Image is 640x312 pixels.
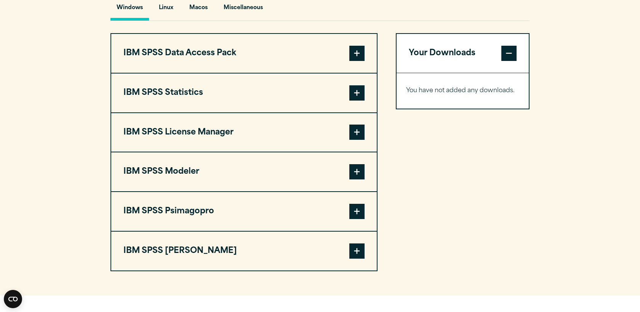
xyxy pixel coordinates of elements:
[406,85,519,96] p: You have not added any downloads.
[397,73,529,109] div: Your Downloads
[111,34,377,73] button: IBM SPSS Data Access Pack
[4,290,22,308] button: Open CMP widget
[111,192,377,231] button: IBM SPSS Psimagopro
[111,113,377,152] button: IBM SPSS License Manager
[111,152,377,191] button: IBM SPSS Modeler
[397,34,529,73] button: Your Downloads
[111,74,377,112] button: IBM SPSS Statistics
[111,232,377,270] button: IBM SPSS [PERSON_NAME]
